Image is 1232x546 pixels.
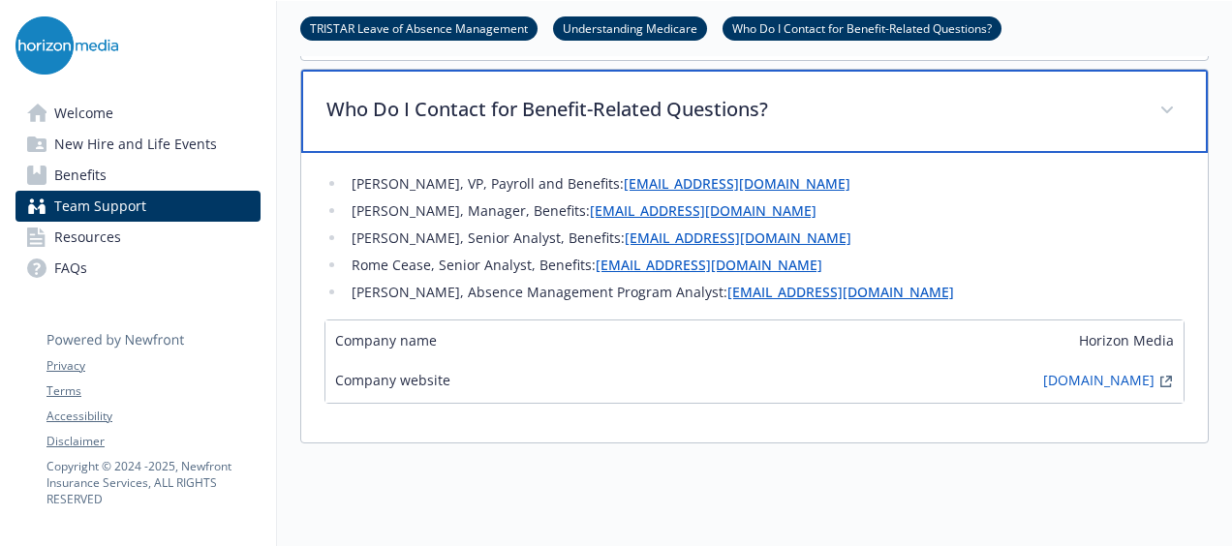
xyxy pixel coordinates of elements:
li: [PERSON_NAME], VP, Payroll and Benefits: [346,172,1185,196]
span: Benefits [54,160,107,191]
a: Understanding Medicare [553,18,707,37]
span: Company website [335,370,450,393]
a: Accessibility [46,408,260,425]
span: Welcome [54,98,113,129]
span: Horizon Media [1079,330,1174,350]
a: Benefits [15,160,261,191]
a: [EMAIL_ADDRESS][DOMAIN_NAME] [596,256,822,274]
span: FAQs [54,253,87,284]
span: Team Support [54,191,146,222]
span: Company name [335,330,437,350]
div: Who Do I Contact for Benefit-Related Questions? [301,70,1208,153]
li: [PERSON_NAME], Senior Analyst, Benefits: [346,227,1185,250]
div: Who Do I Contact for Benefit-Related Questions? [301,153,1208,442]
span: Resources [54,222,121,253]
a: Team Support [15,191,261,222]
a: [EMAIL_ADDRESS][DOMAIN_NAME] [590,201,816,220]
a: FAQs [15,253,261,284]
p: Who Do I Contact for Benefit-Related Questions? [326,95,1136,124]
a: Disclaimer [46,433,260,450]
a: Resources [15,222,261,253]
p: Copyright © 2024 - 2025 , Newfront Insurance Services, ALL RIGHTS RESERVED [46,458,260,507]
a: [DOMAIN_NAME] [1043,370,1155,393]
li: [PERSON_NAME], Manager, Benefits: [346,199,1185,223]
a: New Hire and Life Events [15,129,261,160]
a: [EMAIL_ADDRESS][DOMAIN_NAME] [624,174,850,193]
span: New Hire and Life Events [54,129,217,160]
a: external [1155,370,1178,393]
a: [EMAIL_ADDRESS][DOMAIN_NAME] [625,228,851,247]
li: Rome Cease, Senior Analyst, Benefits: [346,254,1185,277]
a: Who Do I Contact for Benefit-Related Questions? [723,18,1001,37]
a: Privacy [46,357,260,375]
a: Terms [46,382,260,400]
li: [PERSON_NAME], Absence Management Program Analyst: [346,281,1185,304]
a: TRISTAR Leave of Absence Management [300,18,538,37]
a: [EMAIL_ADDRESS][DOMAIN_NAME] [727,283,954,301]
a: Welcome [15,98,261,129]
